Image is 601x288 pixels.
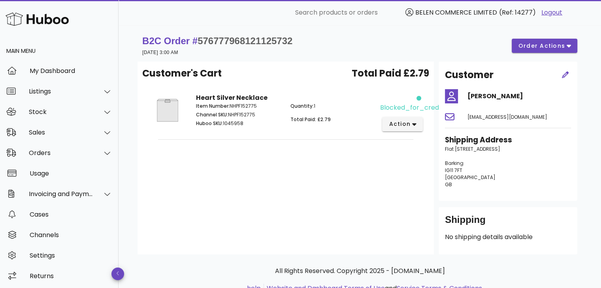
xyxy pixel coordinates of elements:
[196,111,228,118] span: Channel SKU:
[29,129,93,136] div: Sales
[445,232,571,242] p: No shipping details available
[445,213,571,232] div: Shipping
[467,114,547,120] span: [EMAIL_ADDRESS][DOMAIN_NAME]
[382,117,423,131] button: action
[30,252,112,259] div: Settings
[290,103,314,109] span: Quantity:
[290,103,375,110] p: 1
[29,190,93,198] div: Invoicing and Payments
[6,11,69,28] img: Huboo Logo
[445,68,494,82] h2: Customer
[415,8,497,17] span: BELEN COMMERCE LIMITED
[30,272,112,280] div: Returns
[445,135,571,146] h3: Shipping Address
[30,67,112,75] div: My Dashboard
[518,42,565,50] span: order actions
[29,108,93,116] div: Stock
[29,88,93,95] div: Listings
[380,103,443,112] div: blocked_for_credit
[445,181,452,188] span: GB
[499,8,536,17] span: (Ref: 14277)
[445,167,462,174] span: IG11 7FT
[142,50,178,55] small: [DATE] 3:00 AM
[388,120,411,128] span: action
[541,8,562,17] a: Logout
[30,211,112,218] div: Cases
[445,160,463,166] span: Barking
[352,66,429,80] span: Total Paid £2.79
[196,103,281,110] p: NHPF152775
[196,111,281,118] p: NHPF152775
[196,120,223,127] span: Huboo SKU:
[196,103,230,109] span: Item Number:
[142,36,292,46] strong: B2C Order #
[142,66,222,80] span: Customer's Cart
[196,120,281,127] p: 1045958
[149,93,187,127] img: Product Image
[512,39,577,53] button: order actions
[445,146,500,152] span: Flat [STREET_ADDRESS]
[29,149,93,157] div: Orders
[198,36,292,46] span: 576777968121125732
[290,116,331,123] span: Total Paid: £2.79
[467,92,571,101] h4: [PERSON_NAME]
[445,174,495,181] span: [GEOGRAPHIC_DATA]
[30,231,112,239] div: Channels
[30,170,112,177] div: Usage
[144,266,576,276] p: All Rights Reserved. Copyright 2025 - [DOMAIN_NAME]
[196,93,268,102] strong: Heart Silver Necklace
